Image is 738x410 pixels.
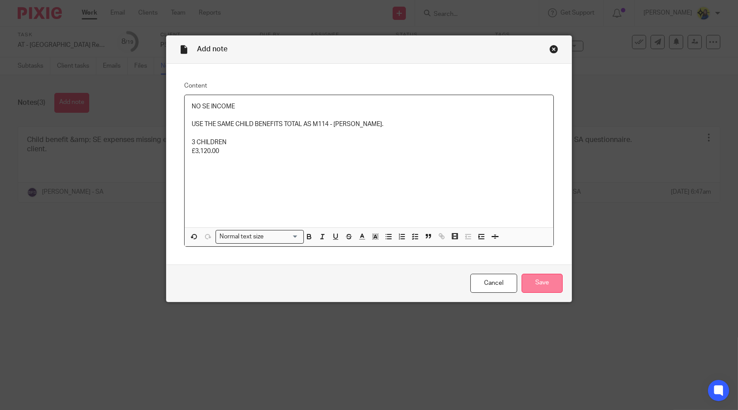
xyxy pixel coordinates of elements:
[267,232,299,241] input: Search for option
[192,147,546,156] p: £3,120.00
[549,45,558,54] div: Close this dialog window
[216,230,304,244] div: Search for option
[192,120,546,129] p: USE THE SAME CHILD BENEFITS TOTAL AS M114 - [PERSON_NAME].
[192,102,546,111] p: NO SE INCOME
[197,46,227,53] span: Add note
[522,274,563,293] input: Save
[192,138,546,147] p: 3 CHILDREN
[184,81,554,90] label: Content
[218,232,266,241] span: Normal text size
[470,274,517,293] a: Cancel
